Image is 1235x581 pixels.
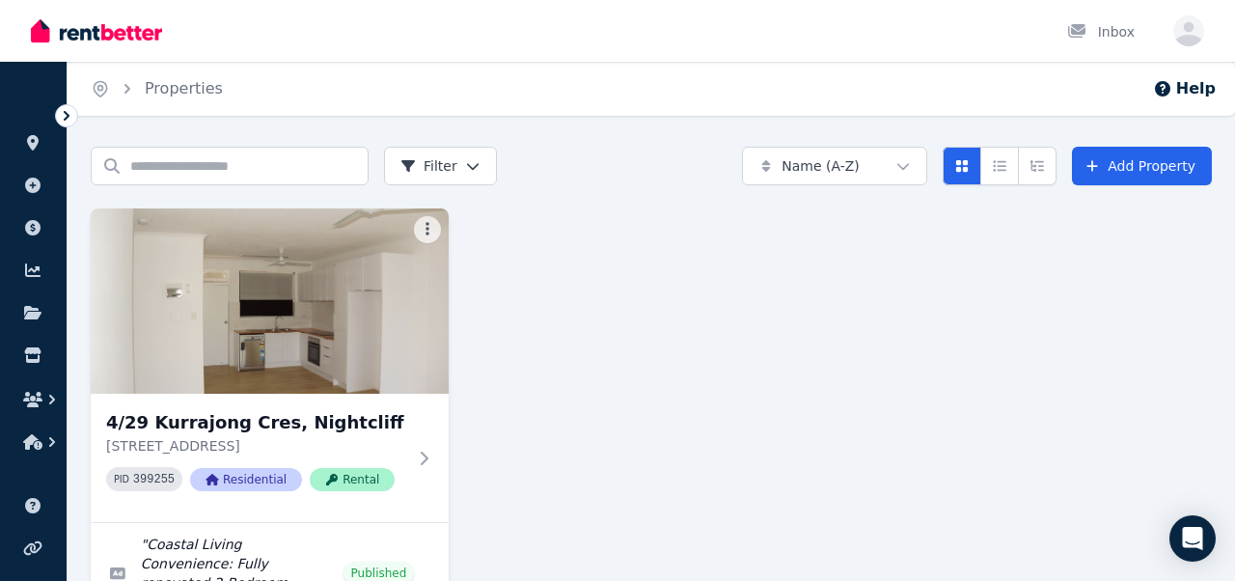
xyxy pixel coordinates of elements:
[106,436,406,456] p: [STREET_ADDRESS]
[384,147,497,185] button: Filter
[414,216,441,243] button: More options
[91,208,449,394] img: 4/29 Kurrajong Cres, Nightcliff
[1169,515,1216,562] div: Open Intercom Messenger
[980,147,1019,185] button: Compact list view
[310,468,395,491] span: Rental
[106,409,406,436] h3: 4/29 Kurrajong Cres, Nightcliff
[68,62,246,116] nav: Breadcrumb
[91,208,449,522] a: 4/29 Kurrajong Cres, Nightcliff4/29 Kurrajong Cres, Nightcliff[STREET_ADDRESS]PID 399255Residenti...
[1067,22,1135,41] div: Inbox
[943,147,981,185] button: Card view
[190,468,302,491] span: Residential
[1018,147,1057,185] button: Expanded list view
[1072,147,1212,185] a: Add Property
[133,473,175,486] code: 399255
[400,156,457,176] span: Filter
[114,474,129,484] small: PID
[782,156,860,176] span: Name (A-Z)
[1153,77,1216,100] button: Help
[31,16,162,45] img: RentBetter
[742,147,927,185] button: Name (A-Z)
[943,147,1057,185] div: View options
[145,79,223,97] a: Properties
